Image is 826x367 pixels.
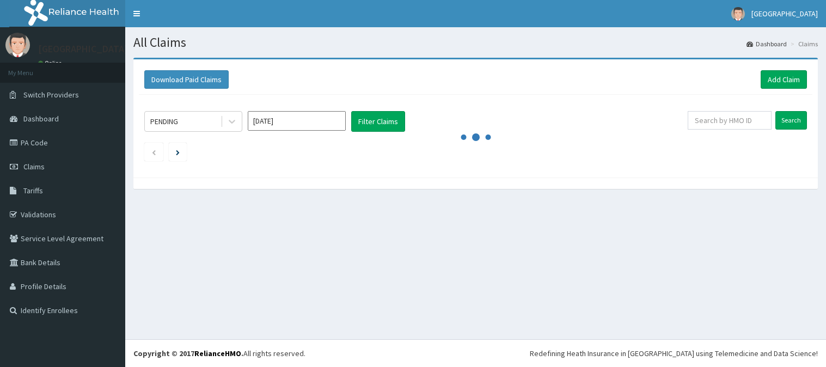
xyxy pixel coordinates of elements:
[688,111,772,130] input: Search by HMO ID
[775,111,807,130] input: Search
[125,339,826,367] footer: All rights reserved.
[133,348,243,358] strong: Copyright © 2017 .
[5,33,30,57] img: User Image
[530,348,818,359] div: Redefining Heath Insurance in [GEOGRAPHIC_DATA] using Telemedicine and Data Science!
[731,7,745,21] img: User Image
[133,35,818,50] h1: All Claims
[23,186,43,195] span: Tariffs
[176,147,180,157] a: Next page
[38,59,64,67] a: Online
[788,39,818,48] li: Claims
[23,90,79,100] span: Switch Providers
[194,348,241,358] a: RelianceHMO
[38,44,128,54] p: [GEOGRAPHIC_DATA]
[351,111,405,132] button: Filter Claims
[23,162,45,172] span: Claims
[460,121,492,154] svg: audio-loading
[144,70,229,89] button: Download Paid Claims
[747,39,787,48] a: Dashboard
[151,147,156,157] a: Previous page
[248,111,346,131] input: Select Month and Year
[751,9,818,19] span: [GEOGRAPHIC_DATA]
[23,114,59,124] span: Dashboard
[150,116,178,127] div: PENDING
[761,70,807,89] a: Add Claim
